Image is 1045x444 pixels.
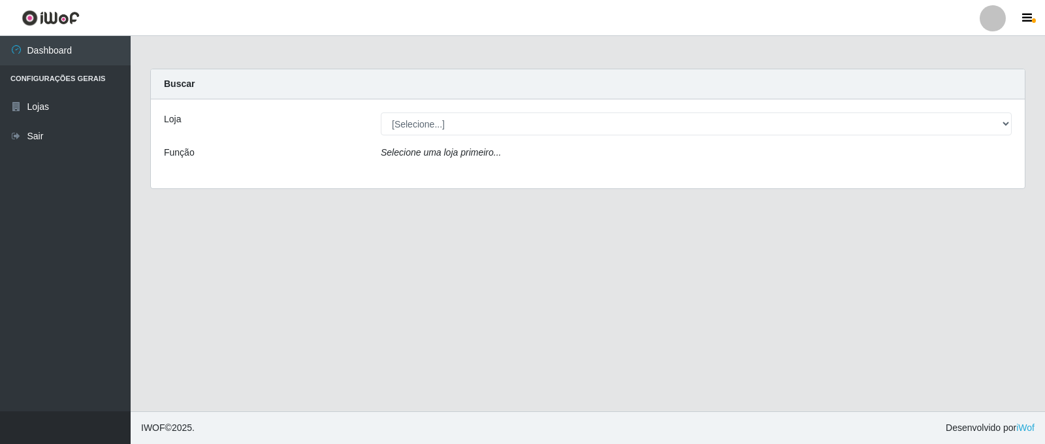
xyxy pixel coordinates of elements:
[164,78,195,89] strong: Buscar
[1016,422,1035,433] a: iWof
[381,147,501,158] i: Selecione uma loja primeiro...
[141,421,195,435] span: © 2025 .
[164,112,181,126] label: Loja
[164,146,195,160] label: Função
[946,421,1035,435] span: Desenvolvido por
[141,422,165,433] span: IWOF
[22,10,80,26] img: CoreUI Logo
